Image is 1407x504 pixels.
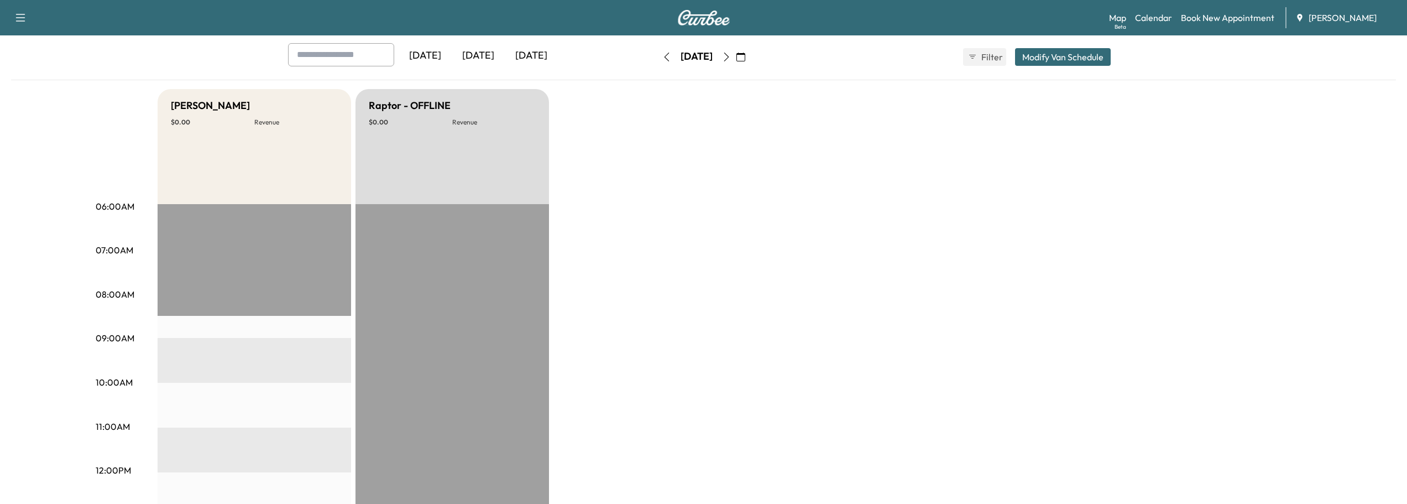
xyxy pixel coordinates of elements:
[171,118,254,127] p: $ 0.00
[96,376,133,389] p: 10:00AM
[96,420,130,433] p: 11:00AM
[1015,48,1111,66] button: Modify Van Schedule
[96,464,131,477] p: 12:00PM
[254,118,338,127] p: Revenue
[681,50,713,64] div: [DATE]
[96,288,134,301] p: 08:00AM
[981,50,1001,64] span: Filter
[452,43,505,69] div: [DATE]
[369,118,452,127] p: $ 0.00
[399,43,452,69] div: [DATE]
[96,200,134,213] p: 06:00AM
[1115,23,1126,31] div: Beta
[1135,11,1172,24] a: Calendar
[1181,11,1274,24] a: Book New Appointment
[171,98,250,113] h5: [PERSON_NAME]
[677,10,730,25] img: Curbee Logo
[1109,11,1126,24] a: MapBeta
[505,43,558,69] div: [DATE]
[96,331,134,345] p: 09:00AM
[1309,11,1377,24] span: [PERSON_NAME]
[963,48,1006,66] button: Filter
[369,98,451,113] h5: Raptor - OFFLINE
[452,118,536,127] p: Revenue
[96,243,133,257] p: 07:00AM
